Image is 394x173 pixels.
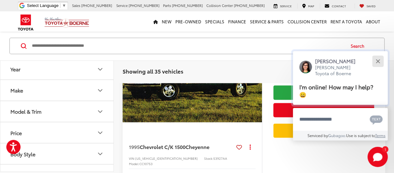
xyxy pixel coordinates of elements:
[129,156,135,160] span: VIN:
[96,150,104,158] div: Body Style
[129,3,160,8] span: [PHONE_NUMBER]
[315,64,362,77] p: [PERSON_NAME] Toyota of Boerne
[163,3,171,8] span: Parts
[293,108,388,131] textarea: Type your message
[213,156,227,160] span: 53927AA
[140,143,185,150] span: Chevrolet C/K 1500
[248,11,286,32] a: Service & Parts: Opens in a new tab
[286,11,329,32] a: Collision Center
[269,3,296,9] a: Service
[204,156,213,160] span: Stock:
[367,147,388,167] button: Toggle Chat Window
[234,3,265,8] span: [PHONE_NUMBER]
[280,4,292,8] span: Service
[129,143,140,150] span: 1995
[245,141,256,152] button: Actions
[367,147,388,167] svg: Start Chat
[308,4,314,8] span: Map
[368,112,385,126] button: Chat with SMS
[0,122,114,143] button: PricePrice
[320,3,351,9] a: Contact
[172,3,203,8] span: [PHONE_NUMBER]
[96,129,104,136] div: Price
[160,11,173,32] a: New
[0,101,114,122] button: Model & TrimModel & Trim
[96,86,104,94] div: Make
[135,156,198,160] span: [US_VEHICLE_IDENTIFICATION_NUMBER]
[307,133,328,138] span: Serviced by
[72,3,80,8] span: Sales
[315,57,362,64] p: [PERSON_NAME]
[273,103,374,117] button: Get Price Now
[0,59,114,80] button: YearYear
[96,108,104,115] div: Model & Trim
[364,11,382,32] a: About
[370,115,383,125] svg: Text
[116,3,128,8] span: Service
[328,133,346,138] a: Gubagoo.
[367,4,376,8] span: Saved
[27,3,66,8] a: Select Language​
[329,11,364,32] a: Rent a Toyota
[10,66,21,72] div: Year
[151,11,160,32] a: Home
[297,3,319,9] a: Map
[293,51,388,140] div: Close[PERSON_NAME][PERSON_NAME] Toyota of BoerneI'm online! How may I help? 😀Type your messageCha...
[375,133,385,138] a: Terms
[14,12,38,33] img: Toyota
[123,67,183,75] span: Showing all 35 vehicles
[10,109,41,115] div: Model & Trim
[27,3,58,8] span: Select Language
[10,87,23,93] div: Make
[384,148,386,151] span: 1
[249,144,251,149] span: dropdown dots
[206,3,233,8] span: Collision Center
[81,3,112,8] span: [PHONE_NUMBER]
[185,143,209,150] span: Cheyenne
[299,82,373,98] span: I'm online! How may I help? 😀
[332,4,346,8] span: Contact
[10,151,35,157] div: Body Style
[346,133,375,138] span: Use is subject to
[273,123,374,138] a: Value Your Trade
[96,65,104,73] div: Year
[129,143,234,150] a: 1995Chevrolet C/K 1500Cheyenne
[203,11,226,32] a: Specials
[31,38,345,53] input: Search by Make, Model, or Keyword
[173,11,203,32] a: Pre-Owned
[355,3,380,9] a: My Saved Vehicles
[129,161,139,166] span: Model:
[139,161,153,166] span: CC10753
[44,17,89,28] img: Vic Vaughan Toyota of Boerne
[345,38,373,54] button: Search
[0,80,114,101] button: MakeMake
[273,85,374,99] a: Check Availability
[371,54,385,68] button: Close
[226,11,248,32] a: Finance
[0,144,114,164] button: Body StyleBody Style
[62,3,66,8] span: ▼
[10,130,22,136] div: Price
